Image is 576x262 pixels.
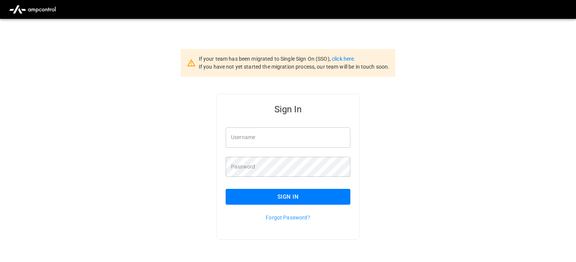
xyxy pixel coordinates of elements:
h5: Sign In [226,103,350,115]
img: ampcontrol.io logo [6,2,59,17]
span: If you have not yet started the migration process, our team will be in touch soon. [199,64,390,70]
span: If your team has been migrated to Single Sign On (SSO), [199,56,332,62]
button: Sign In [226,189,350,205]
p: Forgot Password? [226,214,350,221]
a: click here. [332,56,355,62]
